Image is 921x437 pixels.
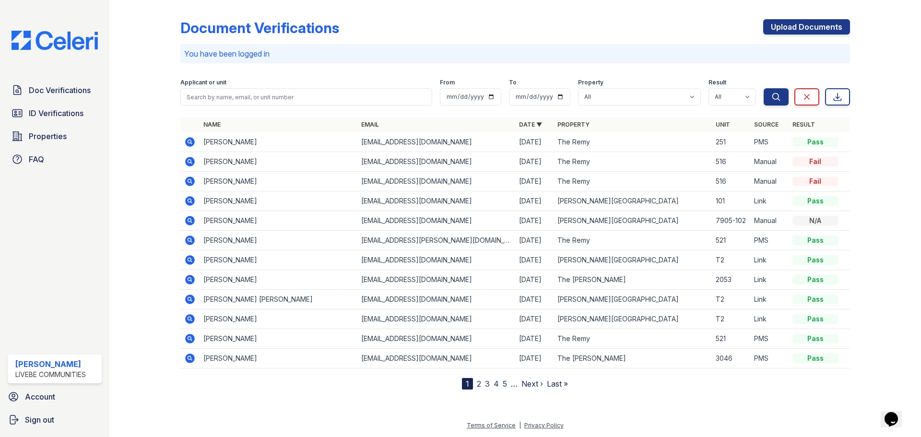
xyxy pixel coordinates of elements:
[515,329,554,349] td: [DATE]
[554,270,711,290] td: The [PERSON_NAME]
[477,379,481,389] a: 2
[200,349,357,368] td: [PERSON_NAME]
[515,211,554,231] td: [DATE]
[792,236,838,245] div: Pass
[361,121,379,128] a: Email
[180,88,432,106] input: Search by name, email, or unit number
[524,422,564,429] a: Privacy Policy
[792,196,838,206] div: Pass
[515,152,554,172] td: [DATE]
[180,79,226,86] label: Applicant or unit
[515,270,554,290] td: [DATE]
[750,231,789,250] td: PMS
[200,290,357,309] td: [PERSON_NAME] [PERSON_NAME]
[712,309,750,329] td: T2
[4,410,106,429] a: Sign out
[515,290,554,309] td: [DATE]
[8,150,102,169] a: FAQ
[440,79,455,86] label: From
[357,309,515,329] td: [EMAIL_ADDRESS][DOMAIN_NAME]
[554,132,711,152] td: The Remy
[494,379,499,389] a: 4
[554,152,711,172] td: The Remy
[200,329,357,349] td: [PERSON_NAME]
[357,211,515,231] td: [EMAIL_ADDRESS][DOMAIN_NAME]
[792,157,838,166] div: Fail
[357,290,515,309] td: [EMAIL_ADDRESS][DOMAIN_NAME]
[792,216,838,225] div: N/A
[712,172,750,191] td: 516
[4,387,106,406] a: Account
[763,19,850,35] a: Upload Documents
[485,379,490,389] a: 3
[200,152,357,172] td: [PERSON_NAME]
[519,121,542,128] a: Date ▼
[200,270,357,290] td: [PERSON_NAME]
[515,309,554,329] td: [DATE]
[467,422,516,429] a: Terms of Service
[750,349,789,368] td: PMS
[712,270,750,290] td: 2053
[200,231,357,250] td: [PERSON_NAME]
[29,107,83,119] span: ID Verifications
[792,334,838,343] div: Pass
[712,152,750,172] td: 516
[792,121,815,128] a: Result
[200,191,357,211] td: [PERSON_NAME]
[554,250,711,270] td: [PERSON_NAME][GEOGRAPHIC_DATA]
[184,48,846,59] p: You have been logged in
[503,379,507,389] a: 5
[203,121,221,128] a: Name
[515,231,554,250] td: [DATE]
[792,295,838,304] div: Pass
[15,370,86,379] div: LiveBe Communities
[792,275,838,284] div: Pass
[357,270,515,290] td: [EMAIL_ADDRESS][DOMAIN_NAME]
[750,172,789,191] td: Manual
[712,329,750,349] td: 521
[792,314,838,324] div: Pass
[554,211,711,231] td: [PERSON_NAME][GEOGRAPHIC_DATA]
[547,379,568,389] a: Last »
[881,399,911,427] iframe: chat widget
[515,172,554,191] td: [DATE]
[357,172,515,191] td: [EMAIL_ADDRESS][DOMAIN_NAME]
[554,290,711,309] td: [PERSON_NAME][GEOGRAPHIC_DATA]
[8,104,102,123] a: ID Verifications
[521,379,543,389] a: Next ›
[357,231,515,250] td: [EMAIL_ADDRESS][PERSON_NAME][DOMAIN_NAME]
[554,349,711,368] td: The [PERSON_NAME]
[754,121,779,128] a: Source
[750,250,789,270] td: Link
[357,349,515,368] td: [EMAIL_ADDRESS][DOMAIN_NAME]
[792,354,838,363] div: Pass
[4,31,106,50] img: CE_Logo_Blue-a8612792a0a2168367f1c8372b55b34899dd931a85d93a1a3d3e32e68fde9ad4.png
[708,79,726,86] label: Result
[554,231,711,250] td: The Remy
[712,231,750,250] td: 521
[554,329,711,349] td: The Remy
[792,137,838,147] div: Pass
[200,132,357,152] td: [PERSON_NAME]
[29,130,67,142] span: Properties
[554,309,711,329] td: [PERSON_NAME][GEOGRAPHIC_DATA]
[357,329,515,349] td: [EMAIL_ADDRESS][DOMAIN_NAME]
[8,81,102,100] a: Doc Verifications
[750,191,789,211] td: Link
[792,255,838,265] div: Pass
[357,250,515,270] td: [EMAIL_ADDRESS][DOMAIN_NAME]
[750,211,789,231] td: Manual
[750,329,789,349] td: PMS
[8,127,102,146] a: Properties
[750,270,789,290] td: Link
[750,309,789,329] td: Link
[180,19,339,36] div: Document Verifications
[519,422,521,429] div: |
[792,177,838,186] div: Fail
[716,121,730,128] a: Unit
[557,121,590,128] a: Property
[515,349,554,368] td: [DATE]
[554,172,711,191] td: The Remy
[750,132,789,152] td: PMS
